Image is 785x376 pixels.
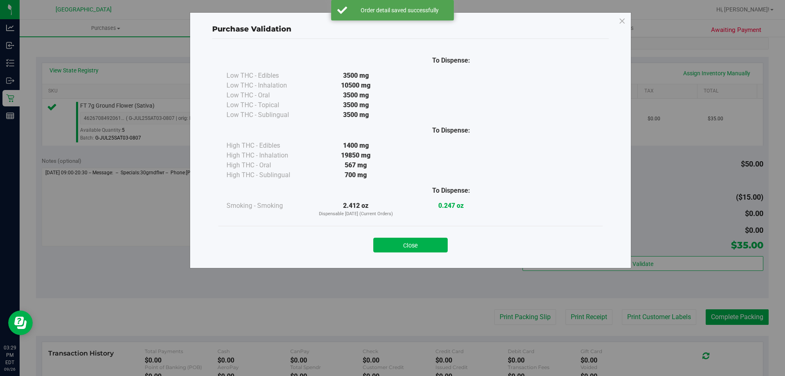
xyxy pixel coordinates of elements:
[404,126,499,135] div: To Dispense:
[308,211,404,218] p: Dispensable [DATE] (Current Orders)
[227,110,308,120] div: Low THC - Sublingual
[227,141,308,151] div: High THC - Edibles
[308,170,404,180] div: 700 mg
[227,170,308,180] div: High THC - Sublingual
[308,90,404,100] div: 3500 mg
[308,71,404,81] div: 3500 mg
[308,141,404,151] div: 1400 mg
[308,160,404,170] div: 567 mg
[227,201,308,211] div: Smoking - Smoking
[438,202,464,209] strong: 0.247 oz
[227,71,308,81] div: Low THC - Edibles
[308,151,404,160] div: 19850 mg
[8,311,33,335] iframe: Resource center
[308,110,404,120] div: 3500 mg
[404,56,499,65] div: To Dispense:
[212,25,292,34] span: Purchase Validation
[308,100,404,110] div: 3500 mg
[227,100,308,110] div: Low THC - Topical
[404,186,499,196] div: To Dispense:
[227,160,308,170] div: High THC - Oral
[308,201,404,218] div: 2.412 oz
[373,238,448,252] button: Close
[227,90,308,100] div: Low THC - Oral
[352,6,448,14] div: Order detail saved successfully
[308,81,404,90] div: 10500 mg
[227,81,308,90] div: Low THC - Inhalation
[227,151,308,160] div: High THC - Inhalation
